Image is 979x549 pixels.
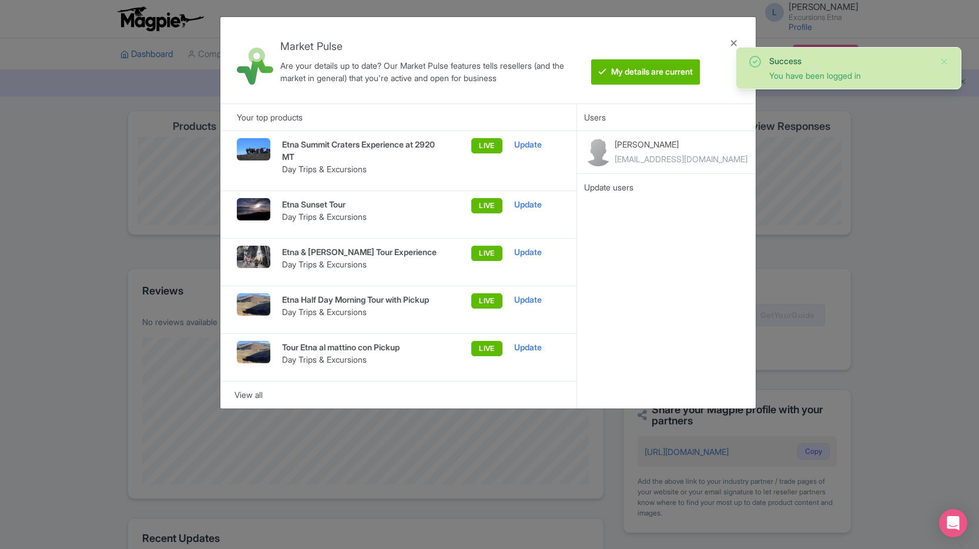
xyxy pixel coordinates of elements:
[584,181,748,194] div: Update users
[237,246,271,268] img: abqjl5pjxedvjljes68h.jpg
[282,306,444,318] p: Day Trips & Excursions
[282,341,444,353] p: Tour Etna al mattino con Pickup
[280,59,571,84] div: Are your details up to date? Our Market Pulse features tells resellers (and the market in general...
[280,41,571,52] h4: Market Pulse
[282,293,444,306] p: Etna Half Day Morning Tour with Pickup
[237,138,271,160] img: ufm6vu2ekfr80j7d7h0x.jpg
[615,138,747,150] p: [PERSON_NAME]
[940,55,949,69] button: Close
[514,246,560,259] div: Update
[282,163,444,175] p: Day Trips & Excursions
[237,293,271,316] img: IMG_1495-quad_e4ujim.jpg
[769,69,930,82] div: You have been logged in
[514,341,560,354] div: Update
[237,341,271,363] img: IMG_1495-quad_e4ujim.jpg
[939,509,967,537] div: Open Intercom Messenger
[769,55,930,67] div: Success
[591,59,700,85] btn: My details are current
[584,138,612,166] img: contact-b11cc6e953956a0c50a2f97983291f06.png
[282,258,444,270] p: Day Trips & Excursions
[577,103,756,130] div: Users
[282,198,444,210] p: Etna Sunset Tour
[237,198,271,220] img: isa8yyjettojwzv7dxcq.jpg
[220,103,576,130] div: Your top products
[282,353,444,366] p: Day Trips & Excursions
[237,48,274,85] img: market_pulse-1-0a5220b3d29e4a0de46fb7534bebe030.svg
[282,210,444,223] p: Day Trips & Excursions
[514,293,560,306] div: Update
[615,153,747,165] div: [EMAIL_ADDRESS][DOMAIN_NAME]
[234,389,562,401] div: View all
[282,246,444,258] p: Etna & [PERSON_NAME] Tour Experience
[514,198,560,211] div: Update
[282,138,444,163] p: Etna Summit Craters Experience at 2920 MT
[514,138,560,151] div: Update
